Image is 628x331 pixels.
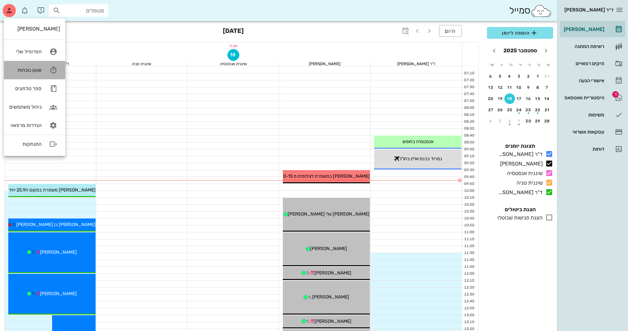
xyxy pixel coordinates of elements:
[462,278,476,284] div: 12:10
[462,319,476,325] div: 13:10
[495,119,506,123] div: 3
[9,104,42,110] div: ניהול משתמשים
[495,82,506,93] button: 12
[462,188,476,194] div: 10:00
[523,119,534,123] div: 30
[394,156,442,162] span: נמרוד בכנס אליין בחו"ל✈️
[525,59,534,70] th: ג׳
[486,105,496,115] button: 27
[9,26,60,32] div: [PERSON_NAME]
[462,98,476,104] div: 07:50
[486,108,496,112] div: 27
[542,119,553,123] div: 28
[533,74,543,79] div: 1
[9,122,42,128] div: הגדרות מרפאה
[504,71,515,82] button: 4
[462,85,476,90] div: 07:30
[516,59,524,70] th: ד׳
[542,108,553,112] div: 21
[562,44,604,49] div: רשימת המתנה
[462,313,476,318] div: 13:00
[542,71,553,82] button: 31
[19,5,23,9] span: תג
[514,108,524,112] div: 24
[560,124,625,140] a: עסקאות אשראי
[462,202,476,208] div: 10:20
[523,85,534,90] div: 9
[495,71,506,82] button: 5
[542,105,553,115] button: 21
[533,85,543,90] div: 8
[228,52,239,58] span: 18
[534,59,543,70] th: ב׳
[9,67,42,73] div: שעון נוכחות
[495,74,506,79] div: 5
[514,85,524,90] div: 10
[495,96,506,101] div: 19
[504,96,515,101] div: 18
[533,108,543,112] div: 22
[281,173,370,179] span: [PERSON_NAME] במשמרת לצילומים מ 10-15
[562,112,604,117] div: משימות
[487,27,553,39] button: הוספה ליומן
[497,59,505,70] th: ו׳
[562,95,604,100] div: היסטוריית וואטסאפ
[514,82,524,93] button: 10
[562,129,604,135] div: עסקאות אשראי
[462,105,476,111] div: 08:00
[495,93,506,104] button: 19
[462,306,476,311] div: 12:50
[506,59,515,70] th: ה׳
[496,189,543,196] div: ד"ר [PERSON_NAME]
[462,257,476,263] div: 11:40
[462,299,476,304] div: 12:40
[462,140,476,145] div: 08:50
[495,105,506,115] button: 26
[562,61,604,66] div: תיקים רפואיים
[533,71,543,82] button: 1
[462,264,476,270] div: 11:50
[486,85,496,90] div: 13
[487,142,553,150] h4: תצוגת יומנים
[462,285,476,291] div: 12:20
[514,96,524,101] div: 17
[462,250,476,256] div: 11:30
[530,4,552,17] img: SmileCloud logo
[288,211,370,217] span: [PERSON_NAME] עלי [PERSON_NAME]
[462,181,476,187] div: 09:50
[462,243,476,249] div: 11:20
[96,62,188,66] div: שיננית טניה
[533,119,543,123] div: 29
[40,291,77,296] span: [PERSON_NAME]
[462,195,476,201] div: 10:10
[501,44,540,57] button: ספטמבר 2025
[462,237,476,242] div: 11:10
[40,249,77,255] span: [PERSON_NAME]
[314,270,351,276] span: [PERSON_NAME]
[509,4,552,18] div: סמייל
[504,74,515,79] div: 4
[312,294,349,300] span: [PERSON_NAME]
[462,230,476,235] div: 11:00
[533,82,543,93] button: 8
[495,85,506,90] div: 12
[495,108,506,112] div: 26
[462,78,476,83] div: 07:20
[9,86,42,91] div: ספר טלפונים
[310,246,347,251] span: [PERSON_NAME]
[488,45,500,57] button: חודש הבא
[560,141,625,157] a: דוחות
[439,25,462,37] button: היום
[612,91,619,98] span: תג
[523,105,534,115] button: 23
[9,141,42,147] div: התנתקות
[223,25,244,38] h3: [DATE]
[504,105,515,115] button: 25
[523,93,534,104] button: 16
[540,45,552,57] button: חודש שעבר
[533,105,543,115] button: 22
[279,62,371,66] div: [PERSON_NAME]
[544,59,553,70] th: א׳
[462,147,476,152] div: 09:00
[514,71,524,82] button: 3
